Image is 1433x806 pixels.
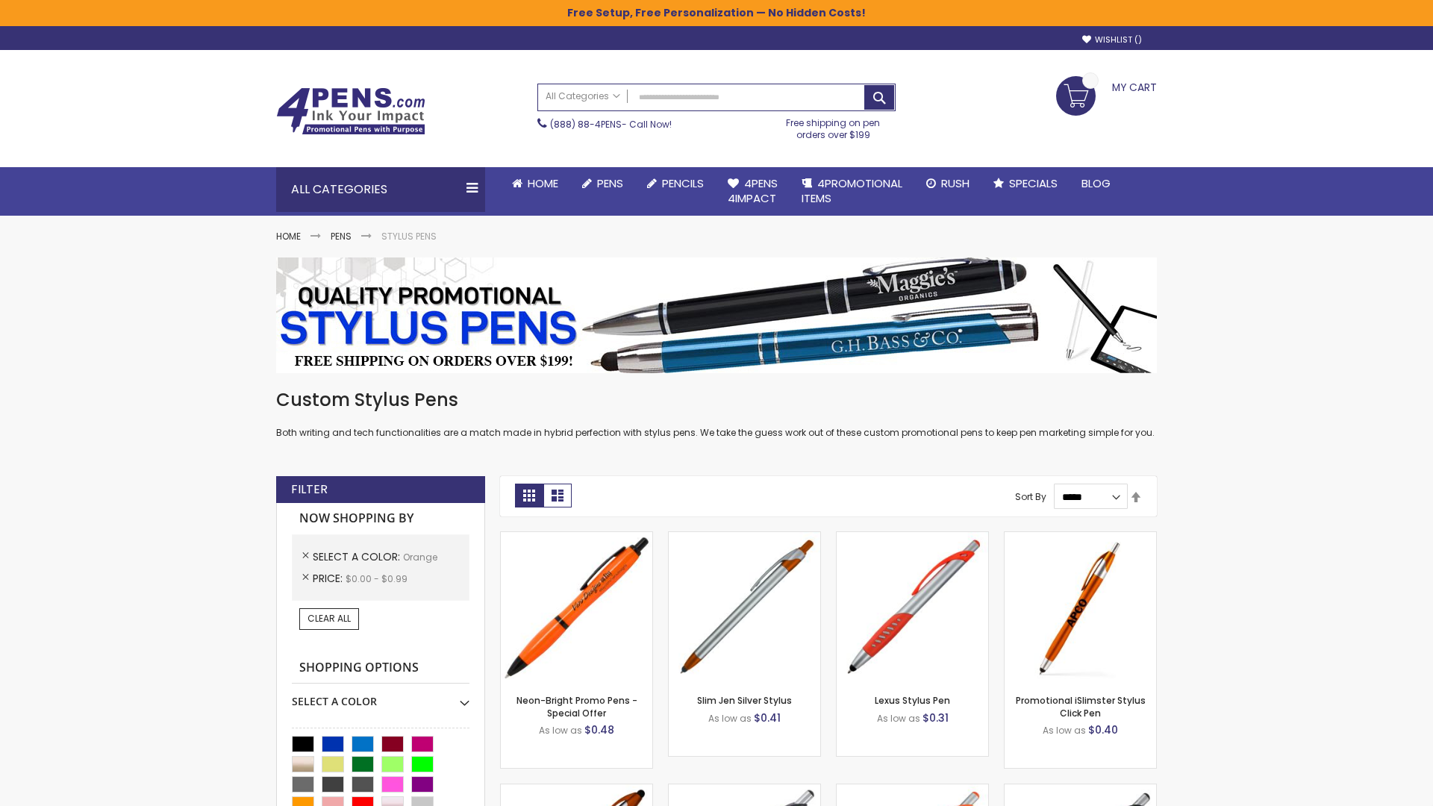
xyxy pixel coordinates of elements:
[276,87,425,135] img: 4Pens Custom Pens and Promotional Products
[307,612,351,625] span: Clear All
[331,230,352,243] a: Pens
[981,167,1070,200] a: Specials
[837,784,988,796] a: Boston Silver Stylus Pen-Orange
[299,608,359,629] a: Clear All
[875,694,950,707] a: Lexus Stylus Pen
[546,90,620,102] span: All Categories
[276,257,1157,373] img: Stylus Pens
[381,230,437,243] strong: Stylus Pens
[346,572,408,585] span: $0.00 - $0.99
[837,532,988,684] img: Lexus Stylus Pen-Orange
[1005,784,1156,796] a: Lexus Metallic Stylus Pen-Orange
[539,724,582,737] span: As low as
[276,167,485,212] div: All Categories
[313,549,403,564] span: Select A Color
[403,551,437,563] span: Orange
[941,175,970,191] span: Rush
[1015,490,1046,503] label: Sort By
[837,531,988,544] a: Lexus Stylus Pen-Orange
[1009,175,1058,191] span: Specials
[1070,167,1123,200] a: Blog
[292,503,469,534] strong: Now Shopping by
[515,484,543,507] strong: Grid
[1043,724,1086,737] span: As low as
[1081,175,1111,191] span: Blog
[276,388,1157,440] div: Both writing and tech functionalities are a match made in hybrid perfection with stylus pens. We ...
[1088,722,1118,737] span: $0.40
[550,118,672,131] span: - Call Now!
[1082,34,1142,46] a: Wishlist
[669,531,820,544] a: Slim Jen Silver Stylus-Orange
[754,710,781,725] span: $0.41
[500,167,570,200] a: Home
[708,712,752,725] span: As low as
[697,694,792,707] a: Slim Jen Silver Stylus
[501,531,652,544] a: Neon-Bright Promo Pens-Orange
[570,167,635,200] a: Pens
[597,175,623,191] span: Pens
[790,167,914,216] a: 4PROMOTIONALITEMS
[662,175,704,191] span: Pencils
[771,111,896,141] div: Free shipping on pen orders over $199
[669,532,820,684] img: Slim Jen Silver Stylus-Orange
[501,532,652,684] img: Neon-Bright Promo Pens-Orange
[716,167,790,216] a: 4Pens4impact
[802,175,902,206] span: 4PROMOTIONAL ITEMS
[550,118,622,131] a: (888) 88-4PENS
[877,712,920,725] span: As low as
[501,784,652,796] a: TouchWrite Query Stylus Pen-Orange
[516,694,637,719] a: Neon-Bright Promo Pens - Special Offer
[1016,694,1146,719] a: Promotional iSlimster Stylus Click Pen
[276,230,301,243] a: Home
[1005,531,1156,544] a: Promotional iSlimster Stylus Click Pen-Orange
[584,722,614,737] span: $0.48
[1005,532,1156,684] img: Promotional iSlimster Stylus Click Pen-Orange
[292,652,469,684] strong: Shopping Options
[922,710,949,725] span: $0.31
[292,684,469,709] div: Select A Color
[528,175,558,191] span: Home
[728,175,778,206] span: 4Pens 4impact
[313,571,346,586] span: Price
[635,167,716,200] a: Pencils
[538,84,628,109] a: All Categories
[291,481,328,498] strong: Filter
[669,784,820,796] a: Boston Stylus Pen-Orange
[914,167,981,200] a: Rush
[276,388,1157,412] h1: Custom Stylus Pens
